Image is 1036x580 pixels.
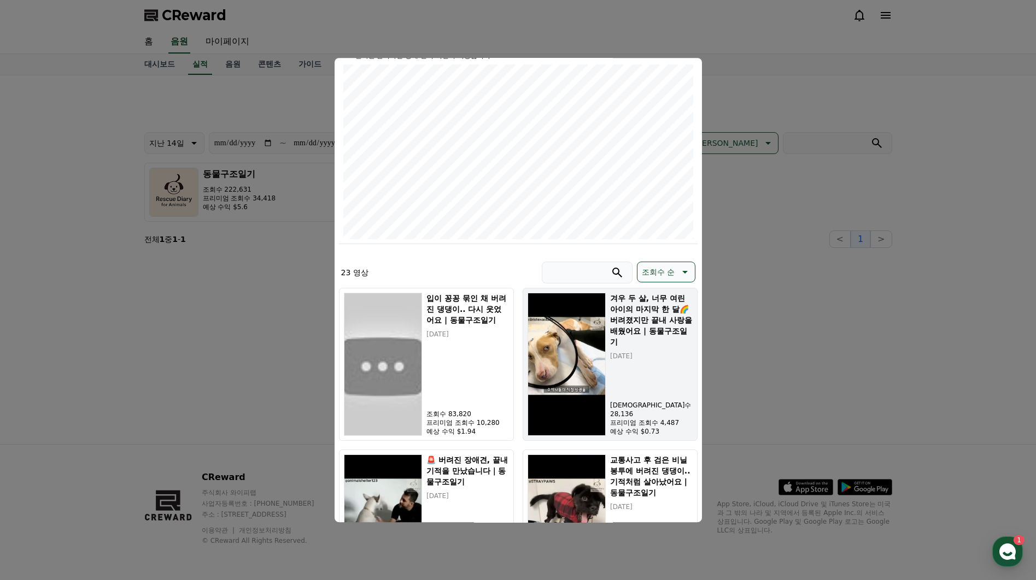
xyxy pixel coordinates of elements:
[339,288,514,441] button: 입이 꽁꽁 묶인 채 버려진 댕댕이.. 다시 웃었어요 | 동물구조일기 입이 꽁꽁 묶인 채 버려진 댕댕이.. 다시 웃었어요 | 동물구조일기 [DATE] 조회수 83,820 프리미...
[72,346,141,374] a: 1대화
[642,264,675,280] p: 조회수 순
[426,293,508,325] h5: 입이 꽁꽁 묶인 채 버려진 댕댕이.. 다시 웃었어요 | 동물구조일기
[341,267,368,278] p: 23 영상
[610,502,692,511] p: [DATE]
[637,262,695,282] button: 조회수 순
[34,363,41,371] span: 홈
[426,418,508,427] p: 프리미엄 조회수 10,280
[335,58,702,522] div: modal
[3,346,72,374] a: 홈
[610,427,692,436] p: 예상 수익 $0.73
[426,454,508,487] h5: 🚨 버려진 장애견, 끝내 기적을 만났습니다｜동물구조일기
[344,293,423,436] img: 입이 꽁꽁 묶인 채 버려진 댕댕이.. 다시 웃었어요 | 동물구조일기
[426,410,508,418] p: 조회수 83,820
[528,293,606,436] img: 겨우 두 살, 너무 여린 아이의 마지막 한 달🌈 버려졌지만 끝내 사랑을 배웠어요 | 동물구조일기
[111,346,115,354] span: 1
[610,401,692,418] p: [DEMOGRAPHIC_DATA]수 28,136
[610,293,692,347] h5: 겨우 두 살, 너무 여린 아이의 마지막 한 달🌈 버려졌지만 끝내 사랑을 배웠어요 | 동물구조일기
[426,427,508,436] p: 예상 수익 $1.94
[100,363,113,372] span: 대화
[141,346,210,374] a: 설정
[610,454,692,498] h5: 교통사고 후 검은 비닐봉투에 버려진 댕댕이.. 기적처럼 살아났어요 | 동물구조일기
[610,418,692,427] p: 프리미엄 조회수 4,487
[610,352,692,360] p: [DATE]
[426,330,508,339] p: [DATE]
[426,492,508,500] p: [DATE]
[169,363,182,371] span: 설정
[523,288,698,441] button: 겨우 두 살, 너무 여린 아이의 마지막 한 달🌈 버려졌지만 끝내 사랑을 배웠어요 | 동물구조일기 겨우 두 살, 너무 여린 아이의 마지막 한 달🌈 버려졌지만 끝내 사랑을 배웠어...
